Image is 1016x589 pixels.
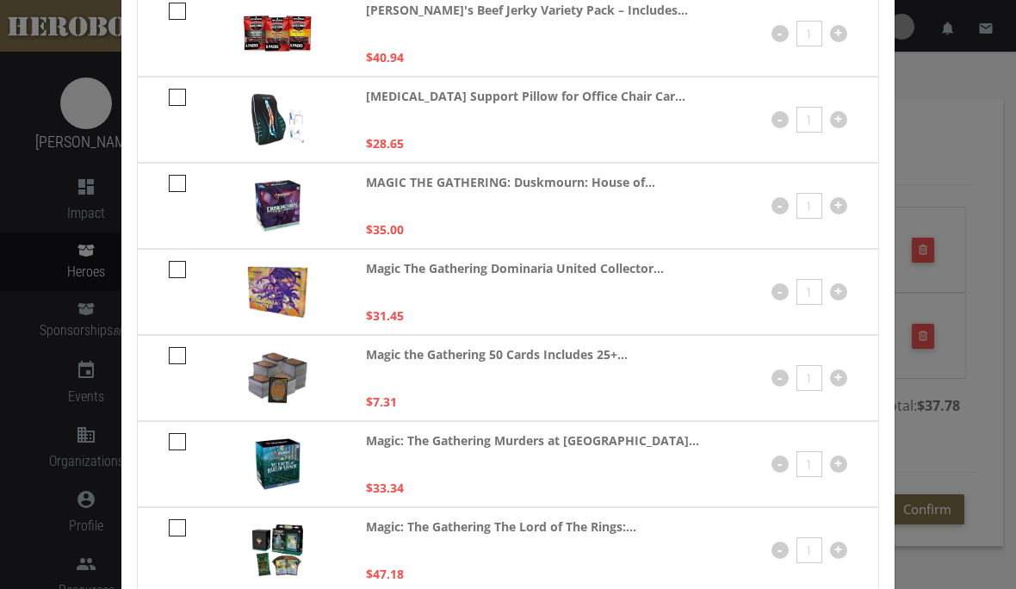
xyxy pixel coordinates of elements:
button: - [771,456,789,473]
button: - [771,25,789,42]
button: + [830,542,847,559]
img: 617lPe9VSCL._AC_UL320_.jpg [255,438,300,490]
button: + [830,111,847,128]
p: $47.18 [366,564,404,584]
button: - [771,542,789,559]
img: 81aQffmJFYL._AC_UL320_.jpg [251,94,304,146]
p: $35.00 [366,220,404,239]
img: 613TVFMqYfL._AC_UL320_.jpg [243,15,312,53]
button: + [830,283,847,301]
img: 518P9U-+lQL._AC_UL320_.jpg [247,266,308,318]
img: 81T6ayYcpFL._AC_UL320_.jpg [252,524,303,576]
button: + [830,369,847,387]
button: + [830,197,847,214]
strong: MAGIC THE GATHERING: Duskmourn: House of... [366,172,655,192]
strong: Magic The Gathering Dominaria United Collector... [366,258,664,278]
p: $7.31 [366,392,397,412]
img: 61hH2ZiFe2L._AC_UL320_.jpg [248,352,307,404]
p: $33.34 [366,478,404,498]
button: - [771,111,789,128]
p: $40.94 [366,47,404,67]
p: $31.45 [366,306,404,325]
strong: Magic: The Gathering Murders at [GEOGRAPHIC_DATA]... [366,431,699,450]
button: - [771,197,789,214]
p: $28.65 [366,133,404,153]
strong: [MEDICAL_DATA] Support Pillow for Office Chair Car... [366,86,685,106]
button: - [771,283,789,301]
strong: Magic the Gathering 50 Cards Includes 25+... [366,344,628,364]
button: + [830,456,847,473]
img: 61pU5YtPJ1L._AC_UL320_.jpg [255,180,300,232]
strong: Magic: The Gathering The Lord of The Rings:... [366,517,636,536]
button: - [771,369,789,387]
button: + [830,25,847,42]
